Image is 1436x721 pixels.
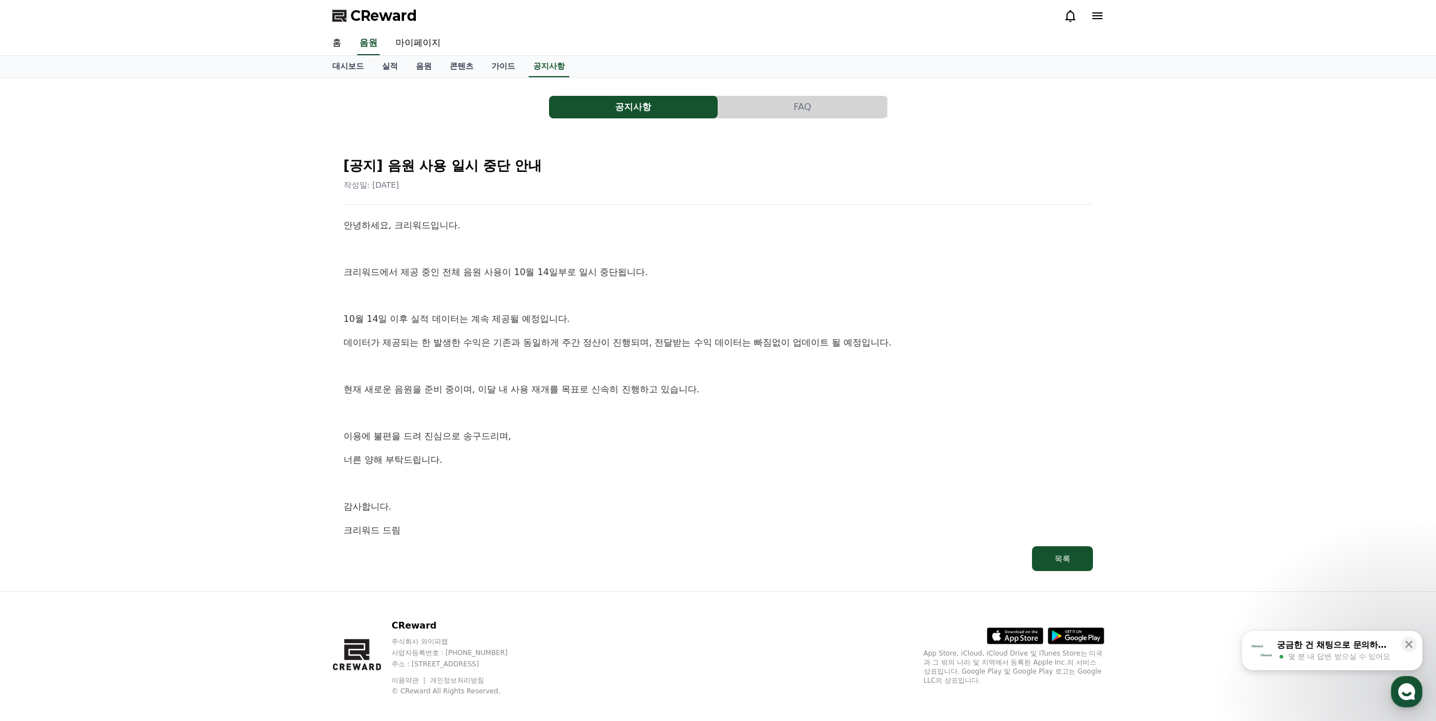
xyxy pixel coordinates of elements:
[387,32,450,55] a: 마이페이지
[392,676,427,684] a: 이용약관
[392,619,529,632] p: CReward
[392,687,529,696] p: © CReward All Rights Reserved.
[482,56,524,77] a: 가이드
[344,546,1093,571] a: 목록
[323,56,373,77] a: 대시보드
[392,660,529,669] p: 주소 : [STREET_ADDRESS]
[344,265,1093,280] p: 크리워드에서 제공 중인 전체 음원 사용이 10월 14일부로 일시 중단됩니다.
[146,357,217,386] a: 설정
[924,649,1104,685] p: App Store, iCloud, iCloud Drive 및 iTunes Store는 미국과 그 밖의 나라 및 지역에서 등록된 Apple Inc.의 서비스 상표입니다. Goo...
[74,357,146,386] a: 대화
[344,312,1093,326] p: 10월 14일 이후 실적 데이터는 계속 제공될 예정입니다.
[344,453,1093,467] p: 너른 양해 부탁드립니다.
[344,523,1093,538] p: 크리워드 드림
[350,7,417,25] span: CReward
[357,32,380,55] a: 음원
[323,32,350,55] a: 홈
[103,375,117,384] span: 대화
[549,96,718,118] button: 공지사항
[332,7,417,25] a: CReward
[392,648,529,657] p: 사업자등록번호 : [PHONE_NUMBER]
[174,374,188,383] span: 설정
[1055,553,1070,564] div: 목록
[392,637,529,646] p: 주식회사 와이피랩
[430,676,484,684] a: 개인정보처리방침
[441,56,482,77] a: 콘텐츠
[344,180,399,189] span: 작성일: [DATE]
[344,335,1093,350] p: 데이터가 제공되는 한 발생한 수익은 기존과 동일하게 주간 정산이 진행되며, 전달받는 수익 데이터는 빠짐없이 업데이트 될 예정입니다.
[529,56,569,77] a: 공지사항
[3,357,74,386] a: 홈
[344,382,1093,397] p: 현재 새로운 음원을 준비 중이며, 이달 내 사용 재개를 목표로 신속히 진행하고 있습니다.
[407,56,441,77] a: 음원
[718,96,887,118] button: FAQ
[1032,546,1093,571] button: 목록
[344,429,1093,444] p: 이용에 불편을 드려 진심으로 송구드리며,
[344,499,1093,514] p: 감사합니다.
[36,374,42,383] span: 홈
[373,56,407,77] a: 실적
[344,157,1093,175] h2: [공지] 음원 사용 일시 중단 안내
[344,218,1093,233] p: 안녕하세요, 크리워드입니다.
